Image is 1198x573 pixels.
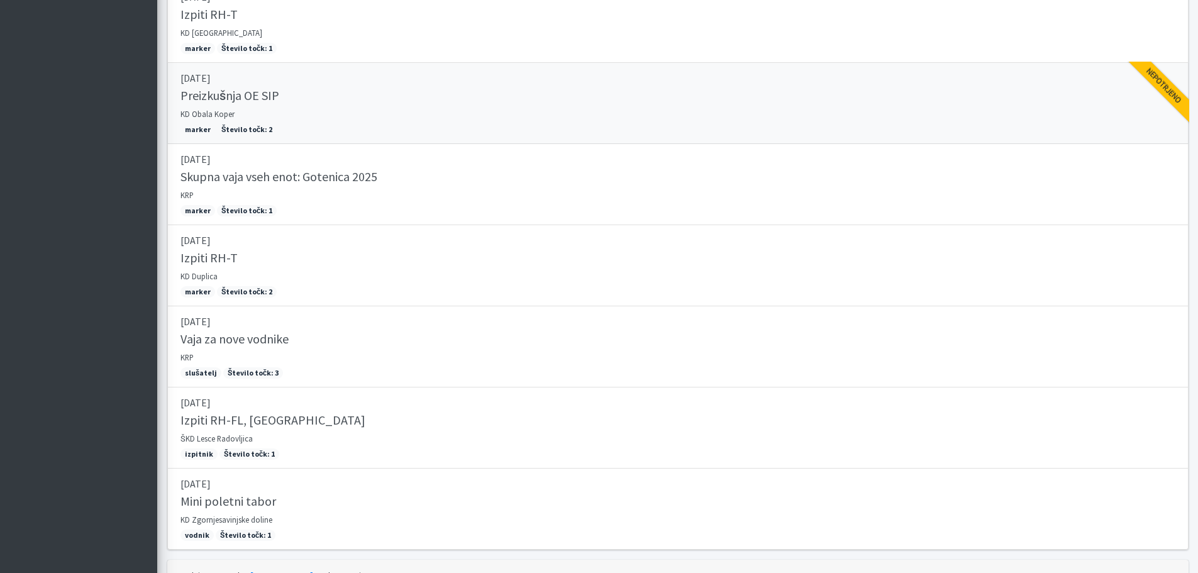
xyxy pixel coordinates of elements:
span: marker [180,286,215,298]
h5: Izpiti RH-FL, [GEOGRAPHIC_DATA] [180,413,365,428]
span: Število točk: 1 [219,448,279,460]
a: [DATE] Skupna vaja vseh enot: Gotenica 2025 KRP marker Število točk: 1 [167,144,1189,225]
small: KRP [180,352,194,362]
h5: Skupna vaja vseh enot: Gotenica 2025 [180,169,377,184]
small: KD [GEOGRAPHIC_DATA] [180,28,262,38]
p: [DATE] [180,152,1175,167]
span: slušatelj [180,367,221,379]
a: [DATE] Izpiti RH-T KD Duplica marker Število točk: 2 [167,225,1189,306]
span: Število točk: 1 [217,43,277,54]
span: Število točk: 3 [223,367,283,379]
h5: Izpiti RH-T [180,7,238,22]
p: [DATE] [180,395,1175,410]
p: [DATE] [180,233,1175,248]
span: marker [180,124,215,135]
h5: Izpiti RH-T [180,250,238,265]
a: [DATE] Vaja za nove vodnike KRP slušatelj Število točk: 3 [167,306,1189,387]
span: Število točk: 2 [217,286,277,298]
span: Število točk: 2 [217,124,277,135]
a: [DATE] Mini poletni tabor KD Zgornjesavinjske doline vodnik Število točk: 1 [167,469,1189,550]
span: Število točk: 1 [217,205,277,216]
h5: Vaja za nove vodnike [180,331,289,347]
a: [DATE] Izpiti RH-FL, [GEOGRAPHIC_DATA] ŠKD Lesce Radovljica izpitnik Število točk: 1 [167,387,1189,469]
p: [DATE] [180,70,1175,86]
small: KD Zgornjesavinjske doline [180,515,272,525]
h5: Mini poletni tabor [180,494,276,509]
small: ŠKD Lesce Radovljica [180,433,253,443]
span: marker [180,205,215,216]
h5: Preizkušnja OE SIP [180,88,279,103]
span: izpitnik [180,448,218,460]
span: Število točk: 1 [216,530,275,541]
small: KD Obala Koper [180,109,235,119]
p: [DATE] [180,476,1175,491]
span: marker [180,43,215,54]
span: vodnik [180,530,214,541]
p: [DATE] [180,314,1175,329]
a: [DATE] Preizkušnja OE SIP KD Obala Koper marker Število točk: 2 Nepotrjeno [167,63,1189,144]
small: KD Duplica [180,271,218,281]
small: KRP [180,190,194,200]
